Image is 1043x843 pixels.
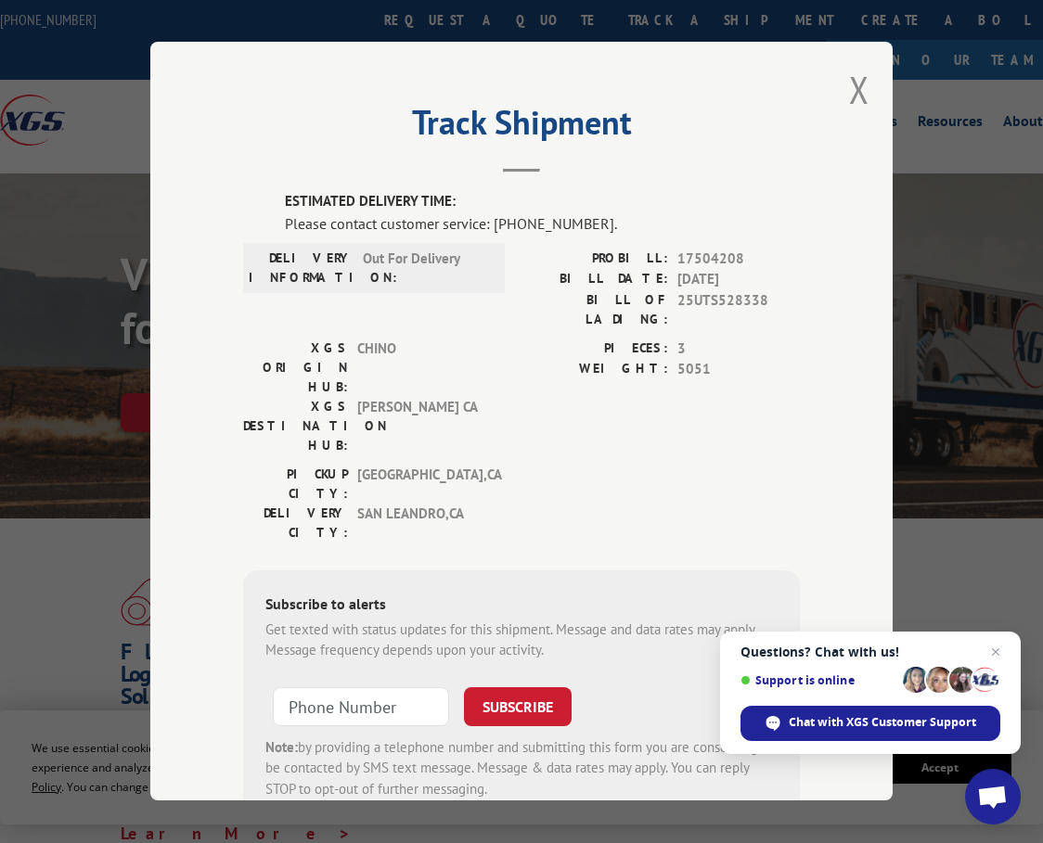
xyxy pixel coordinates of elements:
[285,192,800,213] label: ESTIMATED DELIVERY TIME:
[985,641,1007,663] span: Close chat
[285,212,800,235] div: Please contact customer service: [PHONE_NUMBER].
[677,360,800,381] span: 5051
[265,619,778,661] div: Get texted with status updates for this shipment. Message and data rates may apply. Message frequ...
[677,338,800,360] span: 3
[265,593,778,619] div: Subscribe to alerts
[521,249,668,270] label: PROBILL:
[265,737,778,800] div: by providing a telephone number and submitting this form you are consenting to be contacted by SM...
[521,360,668,381] label: WEIGHT:
[273,687,449,726] input: Phone Number
[789,714,976,731] span: Chat with XGS Customer Support
[740,673,896,687] span: Support is online
[363,249,488,287] span: Out For Delivery
[464,687,572,726] button: SUBSCRIBE
[243,465,348,504] label: PICKUP CITY:
[243,504,348,543] label: DELIVERY CITY:
[677,270,800,291] span: [DATE]
[740,706,1000,741] div: Chat with XGS Customer Support
[521,290,668,329] label: BILL OF LADING:
[521,270,668,291] label: BILL DATE:
[849,65,869,114] button: Close modal
[521,338,668,360] label: PIECES:
[357,397,483,455] span: [PERSON_NAME] CA
[357,465,483,504] span: [GEOGRAPHIC_DATA] , CA
[357,338,483,397] span: CHINO
[265,738,298,756] strong: Note:
[965,769,1021,824] div: Open chat
[677,249,800,270] span: 17504208
[677,290,800,329] span: 25UTS528338
[357,504,483,543] span: SAN LEANDRO , CA
[243,397,348,455] label: XGS DESTINATION HUB:
[249,249,354,287] label: DELIVERY INFORMATION:
[243,338,348,397] label: XGS ORIGIN HUB:
[740,645,1000,659] span: Questions? Chat with us!
[243,109,800,145] h2: Track Shipment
